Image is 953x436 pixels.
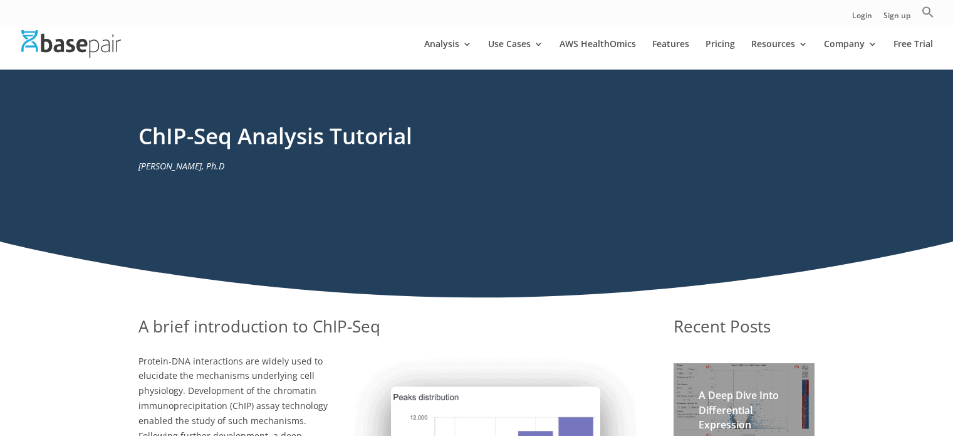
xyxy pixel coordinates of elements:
[652,40,689,69] a: Features
[674,315,815,345] h1: Recent Posts
[751,40,808,69] a: Resources
[138,160,224,172] em: [PERSON_NAME], Ph.D
[922,6,934,18] svg: Search
[852,12,872,25] a: Login
[706,40,735,69] a: Pricing
[883,12,910,25] a: Sign up
[424,40,472,69] a: Analysis
[922,6,934,25] a: Search Icon Link
[488,40,543,69] a: Use Cases
[893,40,933,69] a: Free Trial
[560,40,636,69] a: AWS HealthOmics
[138,120,815,159] h1: ChIP-Seq Analysis Tutorial
[138,315,380,338] span: A brief introduction to ChIP-Seq
[21,30,121,57] img: Basepair
[824,40,877,69] a: Company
